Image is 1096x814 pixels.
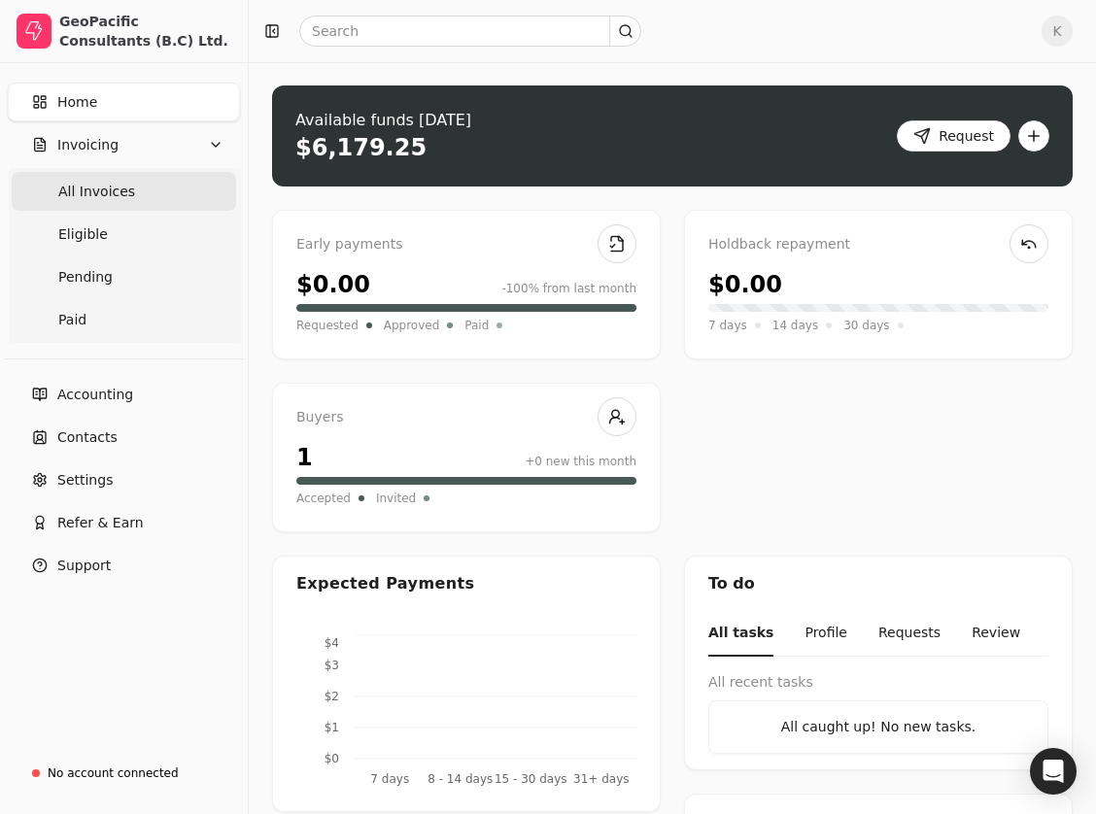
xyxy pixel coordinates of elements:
tspan: 15 - 30 days [495,772,567,786]
div: $0.00 [296,267,370,302]
tspan: $1 [325,721,339,734]
tspan: 7 days [370,772,409,786]
div: 1 [296,440,313,475]
a: Paid [12,300,236,339]
span: 7 days [708,316,747,335]
div: Expected Payments [296,572,474,595]
span: Approved [384,316,440,335]
tspan: $3 [325,659,339,672]
tspan: $4 [325,636,339,650]
tspan: 31+ days [573,772,629,786]
div: -100% from last month [501,280,636,297]
div: +0 new this month [525,453,636,470]
tspan: $0 [325,752,339,765]
span: Refer & Earn [57,513,144,533]
div: To do [685,557,1072,611]
span: 14 days [772,316,818,335]
div: All recent tasks [708,672,1048,693]
div: No account connected [48,764,179,782]
span: Pending [58,267,113,288]
button: All tasks [708,611,773,657]
span: Accepted [296,489,351,508]
button: Profile [805,611,847,657]
span: Requested [296,316,359,335]
span: Support [57,556,111,576]
a: Pending [12,257,236,296]
div: $6,179.25 [295,132,427,163]
a: Home [8,83,240,121]
button: Review [972,611,1020,657]
div: Available funds [DATE] [295,109,471,132]
div: Buyers [296,407,636,428]
span: Paid [464,316,489,335]
span: Paid [58,310,86,330]
span: All Invoices [58,182,135,202]
button: Refer & Earn [8,503,240,542]
a: Contacts [8,418,240,457]
span: Invited [376,489,416,508]
a: All Invoices [12,172,236,211]
a: Eligible [12,215,236,254]
div: Open Intercom Messenger [1030,748,1077,795]
tspan: $2 [325,690,339,703]
div: Early payments [296,234,636,255]
span: Eligible [58,224,108,245]
a: Accounting [8,375,240,414]
button: Support [8,546,240,585]
div: Holdback repayment [708,234,1048,255]
span: Accounting [57,385,133,405]
span: Settings [57,470,113,491]
a: No account connected [8,756,240,791]
button: Request [897,120,1010,152]
span: 30 days [843,316,889,335]
div: All caught up! No new tasks. [725,717,1032,737]
span: Home [57,92,97,113]
button: Invoicing [8,125,240,164]
span: Invoicing [57,135,119,155]
div: GeoPacific Consultants (B.C) Ltd. [59,12,231,51]
div: $0.00 [708,267,782,302]
button: K [1042,16,1073,47]
button: Requests [878,611,941,657]
input: Search [299,16,641,47]
span: Contacts [57,427,118,448]
tspan: 8 - 14 days [428,772,493,786]
a: Settings [8,460,240,499]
